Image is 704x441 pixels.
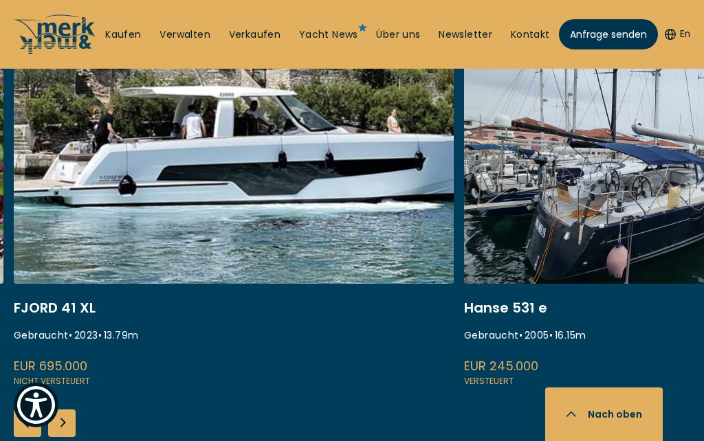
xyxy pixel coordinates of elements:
a: Über uns [376,28,420,42]
a: Verkaufen [229,28,281,42]
a: Anfrage senden [559,19,658,49]
button: En [665,27,690,41]
button: Show Accessibility Preferences [14,383,58,427]
a: Kontakt [511,28,550,42]
a: Kaufen [105,28,141,42]
div: Previous slide [14,409,41,437]
a: Verwalten [159,28,210,42]
a: Newsletter [439,28,492,42]
a: Yacht News [299,28,358,42]
button: Nach oben [545,387,663,441]
span: Anfrage senden [570,27,647,42]
div: Next slide [48,409,76,437]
